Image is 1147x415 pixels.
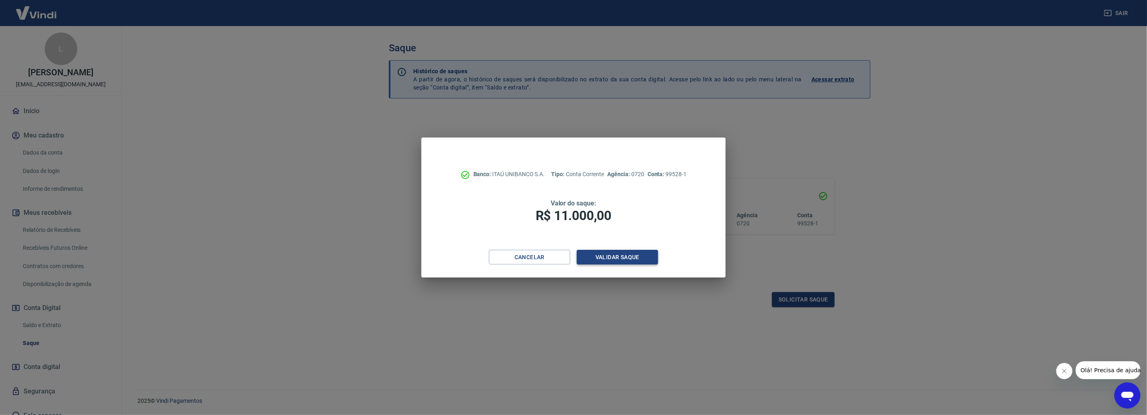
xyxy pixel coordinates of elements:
[1114,382,1140,408] iframe: Botão para abrir a janela de mensagens
[489,250,570,265] button: Cancelar
[5,6,68,12] span: Olá! Precisa de ajuda?
[552,171,566,177] span: Tipo:
[648,170,687,179] p: 99528-1
[473,170,545,179] p: ITAÚ UNIBANCO S.A.
[552,170,604,179] p: Conta Corrente
[608,170,644,179] p: 0720
[536,208,611,223] span: R$ 11.000,00
[473,171,493,177] span: Banco:
[551,199,596,207] span: Valor do saque:
[1056,363,1073,379] iframe: Fechar mensagem
[1076,361,1140,379] iframe: Mensagem da empresa
[577,250,658,265] button: Validar saque
[608,171,632,177] span: Agência:
[648,171,666,177] span: Conta:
